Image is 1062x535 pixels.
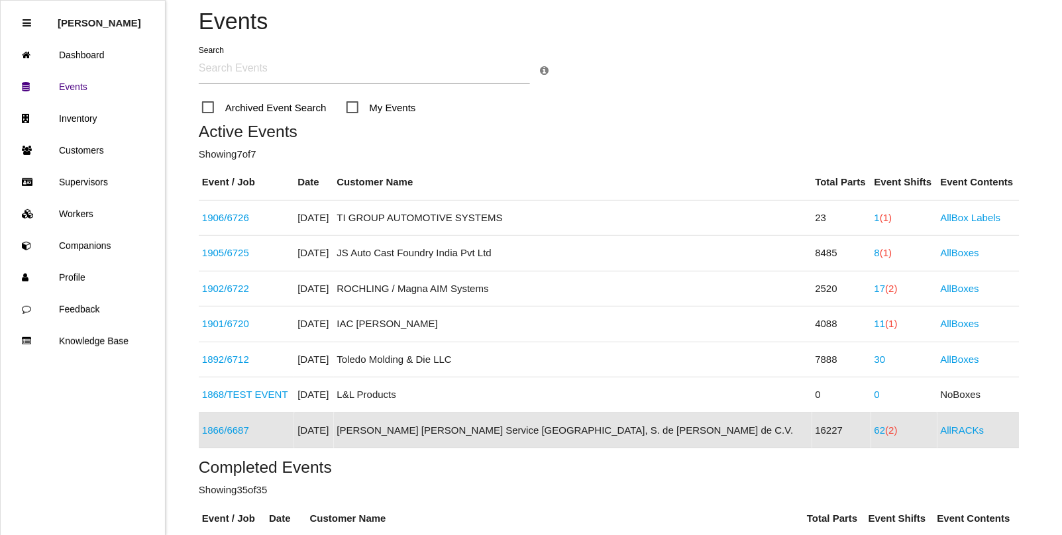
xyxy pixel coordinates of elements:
[937,165,1020,200] th: Event Contents
[886,424,898,436] span: (2)
[294,200,333,236] td: [DATE]
[199,9,1020,34] h4: Events
[199,483,1020,498] p: Showing 35 of 35
[886,283,898,294] span: (2)
[880,212,892,223] span: (1)
[812,271,871,307] td: 2520
[202,316,291,332] div: PJ6B S045A76 AG3JA6
[199,458,1020,476] h5: Completed Events
[23,7,31,39] div: Close
[58,7,141,28] p: Rosie Blandino
[294,236,333,271] td: [DATE]
[294,165,333,200] th: Date
[202,99,327,116] span: Archived Event Search
[202,281,291,297] div: 68425775AD
[294,413,333,448] td: [DATE]
[941,283,979,294] a: AllBoxes
[875,247,892,258] a: 8(1)
[875,424,898,436] a: 62(2)
[334,236,812,271] td: JS Auto Cast Foundry India Pvt Ltd
[202,389,288,400] a: 1868/TEST EVENT
[199,122,1020,140] h5: Active Events
[202,318,249,329] a: 1901/6720
[202,424,249,436] a: 1866/6687
[199,54,530,84] input: Search Events
[941,424,984,436] a: AllRACKs
[202,246,291,261] div: 10301666
[1,166,165,198] a: Supervisors
[812,165,871,200] th: Total Parts
[941,318,979,329] a: AllBoxes
[941,354,979,365] a: AllBoxes
[1,71,165,103] a: Events
[294,377,333,413] td: [DATE]
[334,413,812,448] td: [PERSON_NAME] [PERSON_NAME] Service [GEOGRAPHIC_DATA], S. de [PERSON_NAME] de C.V.
[202,212,249,223] a: 1906/6726
[875,354,886,365] a: 30
[812,377,871,413] td: 0
[334,307,812,342] td: IAC [PERSON_NAME]
[202,211,291,226] div: HJPA0013ACF30
[937,377,1020,413] td: No Boxes
[334,342,812,377] td: Toledo Molding & Die LLC
[875,283,898,294] a: 17(2)
[294,307,333,342] td: [DATE]
[294,271,333,307] td: [DATE]
[1,198,165,230] a: Workers
[202,247,249,258] a: 1905/6725
[202,354,249,365] a: 1892/6712
[875,389,880,400] a: 0
[1,134,165,166] a: Customers
[199,147,1020,162] p: Showing 7 of 7
[1,325,165,357] a: Knowledge Base
[1,103,165,134] a: Inventory
[812,413,871,448] td: 16227
[1,262,165,293] a: Profile
[202,352,291,367] div: 68427781AA; 68340793AA
[199,44,224,56] label: Search
[294,342,333,377] td: [DATE]
[812,200,871,236] td: 23
[334,271,812,307] td: ROCHLING / Magna AIM Systems
[334,165,812,200] th: Customer Name
[812,342,871,377] td: 7888
[202,387,291,403] div: TEST EVENT
[886,318,898,329] span: (1)
[540,65,549,76] a: Search Info
[1,230,165,262] a: Companions
[199,165,294,200] th: Event / Job
[871,165,937,200] th: Event Shifts
[1,39,165,71] a: Dashboard
[334,377,812,413] td: L&L Products
[1,293,165,325] a: Feedback
[202,283,249,294] a: 1902/6722
[875,212,892,223] a: 1(1)
[880,247,892,258] span: (1)
[875,318,898,329] a: 11(1)
[346,99,416,116] span: My Events
[334,200,812,236] td: TI GROUP AUTOMOTIVE SYSTEMS
[941,212,1001,223] a: AllBox Labels
[812,236,871,271] td: 8485
[202,423,291,438] div: 68546289AB (@ Magna AIM)
[941,247,979,258] a: AllBoxes
[812,307,871,342] td: 4088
